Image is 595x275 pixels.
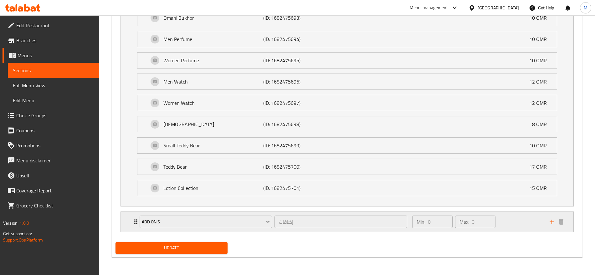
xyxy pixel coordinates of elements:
span: Choice Groups [16,112,94,119]
p: 15 OMR [529,184,552,192]
span: M [584,4,587,11]
div: Expand [121,212,573,232]
p: 10 OMR [529,14,552,22]
span: Branches [16,37,94,44]
p: Men Perfume [163,35,263,43]
div: Expand [137,53,557,68]
span: Version: [3,219,18,227]
span: Get support on: [3,230,32,238]
div: [GEOGRAPHIC_DATA] [478,4,519,11]
div: Expand [137,95,557,111]
p: Lotion Collection [163,184,263,192]
span: Menus [18,52,94,59]
p: 12 OMR [529,99,552,107]
button: Add On’s [140,216,272,228]
p: Omani Bukhor [163,14,263,22]
p: [DEMOGRAPHIC_DATA] [163,120,263,128]
p: (ID: 1682475701) [263,184,330,192]
a: Upsell [3,168,99,183]
p: (ID: 1682475699) [263,142,330,149]
li: Expand [115,209,579,235]
p: Women Watch [163,99,263,107]
span: Update [121,244,223,252]
span: Edit Restaurant [16,22,94,29]
p: (ID: 1682475696) [263,78,330,85]
div: Expand [137,138,557,153]
div: Expand [137,159,557,175]
p: 10 OMR [529,35,552,43]
button: Update [115,242,228,254]
div: Expand [137,116,557,132]
p: (ID: 1682475700) [263,163,330,171]
p: Teddy Bear [163,163,263,171]
a: Promotions [3,138,99,153]
span: Full Menu View [13,82,94,89]
div: Expand [137,74,557,89]
p: Men Watch [163,78,263,85]
a: Edit Restaurant [3,18,99,33]
p: (ID: 1682475695) [263,57,330,64]
span: Promotions [16,142,94,149]
p: (ID: 1682475694) [263,35,330,43]
p: 12 OMR [529,78,552,85]
p: Small Teddy Bear [163,142,263,149]
p: 17 OMR [529,163,552,171]
a: Support.OpsPlatform [3,236,43,244]
a: Coverage Report [3,183,99,198]
span: Coverage Report [16,187,94,194]
a: Choice Groups [3,108,99,123]
span: Menu disclaimer [16,157,94,164]
a: Edit Menu [8,93,99,108]
a: Full Menu View [8,78,99,93]
p: Women Perfume [163,57,263,64]
span: 1.0.0 [19,219,29,227]
div: Expand [137,180,557,196]
p: (ID: 1682475697) [263,99,330,107]
p: (ID: 1682475693) [263,14,330,22]
a: Coupons [3,123,99,138]
span: Add On’s [142,218,270,226]
a: Menus [3,48,99,63]
span: Grocery Checklist [16,202,94,209]
span: Upsell [16,172,94,179]
p: 10 OMR [529,142,552,149]
a: Sections [8,63,99,78]
button: add [547,217,557,227]
p: 10 OMR [529,57,552,64]
span: Edit Menu [13,97,94,104]
p: Min: [417,218,425,226]
div: Expand [137,31,557,47]
p: (ID: 1682475698) [263,120,330,128]
a: Menu disclaimer [3,153,99,168]
a: Grocery Checklist [3,198,99,213]
p: Max: [459,218,469,226]
div: Menu-management [410,4,448,12]
p: 8 OMR [532,120,552,128]
div: Expand [137,10,557,26]
span: Sections [13,67,94,74]
a: Branches [3,33,99,48]
button: delete [557,217,566,227]
span: Coupons [16,127,94,134]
